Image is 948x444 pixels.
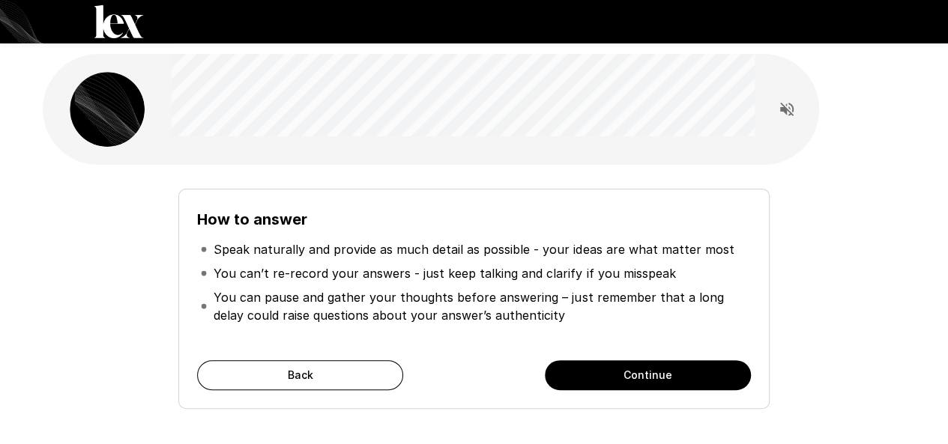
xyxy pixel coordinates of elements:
[197,360,403,390] button: Back
[197,210,307,228] b: How to answer
[545,360,751,390] button: Continue
[214,288,747,324] p: You can pause and gather your thoughts before answering – just remember that a long delay could r...
[214,240,734,258] p: Speak naturally and provide as much detail as possible - your ideas are what matter most
[214,264,675,282] p: You can’t re-record your answers - just keep talking and clarify if you misspeak
[70,72,145,147] img: lex_avatar2.png
[772,94,802,124] button: Read questions aloud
